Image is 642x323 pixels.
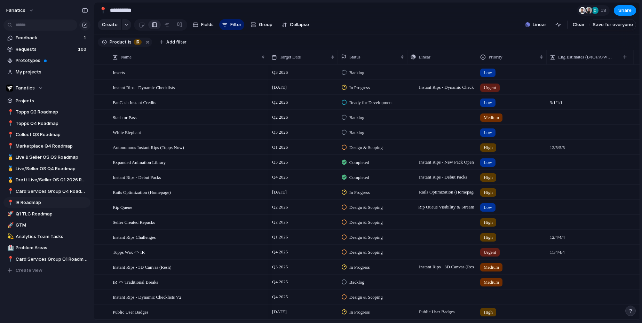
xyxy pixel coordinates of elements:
div: 📍 [7,119,12,127]
div: 📍Topps Q3 Roadmap [3,107,90,117]
span: Backlog [349,114,364,121]
span: 3/1/1/1 [547,95,616,106]
div: 📍 [99,6,107,15]
span: Ready for Development [349,99,393,106]
span: Low [484,69,492,76]
span: Q1 2026 [270,143,290,151]
a: 📍Topps Q4 Roadmap [3,118,90,129]
div: 🥇 [7,176,12,184]
span: Q3 2026 [270,68,290,77]
div: 💫 [7,233,12,241]
span: Group [259,21,272,28]
span: fanatics [6,7,25,14]
button: Share [614,5,636,16]
button: 🥇 [6,176,13,183]
span: High [484,234,493,241]
span: Backlog [349,279,364,286]
span: 18 [601,7,608,14]
span: Instant Rips - Dynamic Checklists V2 [113,293,181,301]
span: Design & Scoping [349,249,383,256]
span: Medium [484,279,499,286]
button: 💫 [6,233,13,240]
span: White Elephant [113,128,141,136]
span: Collapse [290,21,309,28]
span: [DATE] [270,83,288,92]
button: Linear [522,19,549,30]
a: 🥇Live & Seller OS Q3 Roadmap [3,152,90,163]
span: Live & Seller OS Q3 Roadmap [16,154,88,161]
span: Draft Live/Seller OS Q1 2026 Roadmap [16,176,88,183]
span: Linear [419,54,430,61]
div: 🥇 [7,165,12,173]
span: Medium [484,114,499,121]
span: Backlog [349,129,364,136]
span: Requests [16,46,76,53]
span: Filter [230,21,241,28]
span: Product [110,39,127,45]
button: 📍 [6,188,13,195]
span: Live/Seller OS Q4 Roadmap [16,165,88,172]
span: Instant Rips - Dynamic Checklists [411,80,474,94]
span: Medium [484,264,499,271]
button: Add filter [156,37,191,47]
a: Projects [3,96,90,106]
span: [DATE] [270,188,288,196]
a: 📍Card Services Group Q4 Roadmap [3,186,90,197]
span: Low [484,129,492,136]
span: Instant Rips - Debut Packs [411,170,467,184]
a: Feedback1 [3,33,90,43]
button: 📍 [97,5,109,16]
span: Fields [201,21,214,28]
button: 🥇 [6,165,13,172]
span: 100 [78,46,88,53]
button: Fanatics [3,83,90,93]
span: Expanded Animation Library [113,158,166,166]
button: 🏥 [6,244,13,251]
span: High [484,174,493,181]
span: 11/4/4/4 [547,245,616,256]
span: Q2 2026 [270,113,290,121]
span: Autonomous Instant Rips (Topps Now) [113,143,184,151]
span: 12/5/5/5 [547,140,616,151]
button: 📍 [6,199,13,206]
div: 🥇 [7,153,12,161]
span: High [484,219,493,226]
span: FanCash Instant Credits [113,98,156,106]
a: 🚀Q1 TLC Roadmap [3,209,90,219]
span: Q4 2025 [270,278,290,286]
span: Projects [16,97,88,104]
button: 📍 [6,256,13,263]
button: Group [247,19,276,30]
span: Target Date [280,54,301,61]
span: Instant Rips - 3D Canvas (Resn) [113,263,172,271]
span: Q2 2026 [270,218,290,226]
a: Prototypes [3,55,90,66]
button: Collapse [279,19,312,30]
span: Problem Areas [16,244,88,251]
span: Share [618,7,632,14]
button: 📍 [6,120,13,127]
div: 💫Analytics Team Tasks [3,231,90,242]
span: Backlog [349,69,364,76]
div: 📍Collect Q3 Roadmap [3,129,90,140]
span: Name [121,54,132,61]
a: 🥇Live/Seller OS Q4 Roadmap [3,164,90,174]
span: Completed [349,174,369,181]
button: Clear [570,19,587,30]
span: Q2 2026 [270,98,290,107]
div: 🚀 [7,221,12,229]
a: My projects [3,67,90,77]
button: 🚀 [6,211,13,218]
span: Rails Optimization (Homepage) [113,188,171,196]
a: 📍Marketplace Q4 Roadmap [3,141,90,151]
span: Linear [533,21,546,28]
span: Q4 2025 [270,293,290,301]
span: Design & Scoping [349,294,383,301]
span: In Progress [349,309,370,316]
span: Urgent [484,84,496,91]
span: High [484,189,493,196]
a: Requests100 [3,44,90,55]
